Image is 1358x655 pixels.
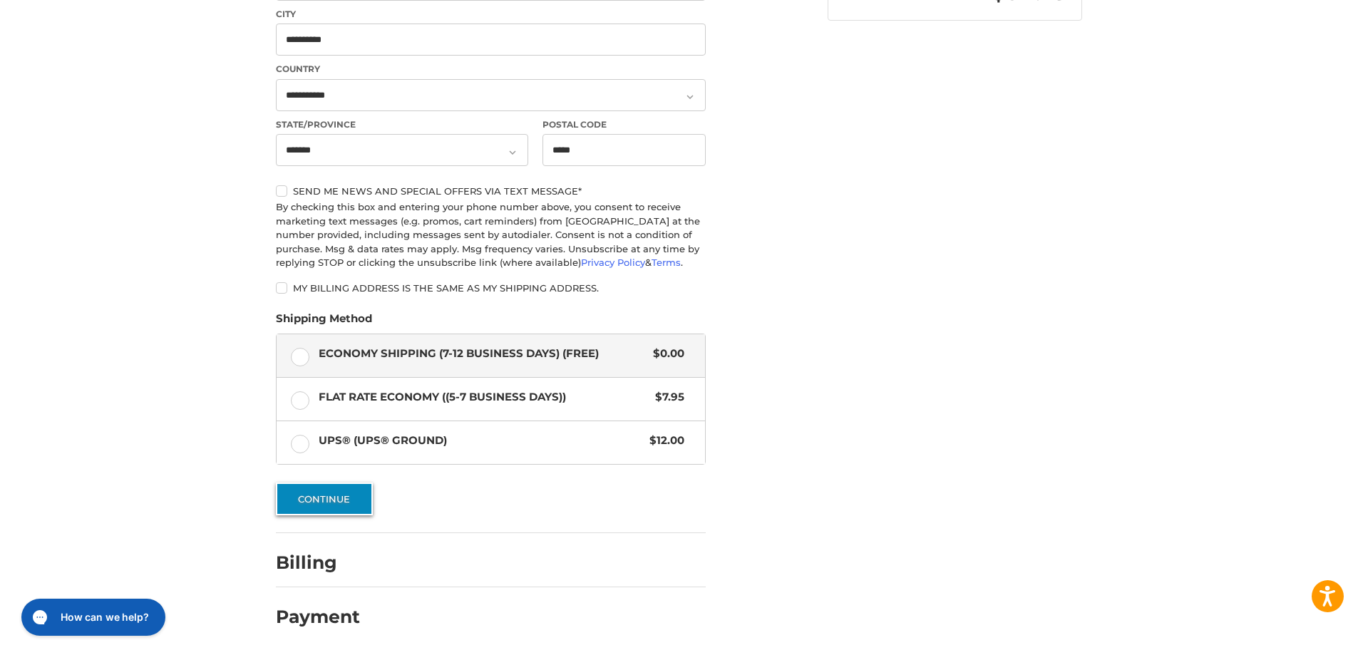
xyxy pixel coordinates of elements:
[581,257,645,268] a: Privacy Policy
[14,594,170,641] iframe: Gorgias live chat messenger
[276,282,706,294] label: My billing address is the same as my shipping address.
[276,483,373,515] button: Continue
[276,185,706,197] label: Send me news and special offers via text message*
[276,63,706,76] label: Country
[542,118,706,131] label: Postal Code
[276,200,706,270] div: By checking this box and entering your phone number above, you consent to receive marketing text ...
[642,433,684,449] span: $12.00
[648,389,684,406] span: $7.95
[276,606,360,628] h2: Payment
[276,118,528,131] label: State/Province
[276,8,706,21] label: City
[319,346,647,362] span: Economy Shipping (7-12 Business Days) (Free)
[319,389,649,406] span: Flat Rate Economy ((5-7 Business Days))
[652,257,681,268] a: Terms
[276,552,359,574] h2: Billing
[276,311,372,334] legend: Shipping Method
[646,346,684,362] span: $0.00
[319,433,643,449] span: UPS® (UPS® Ground)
